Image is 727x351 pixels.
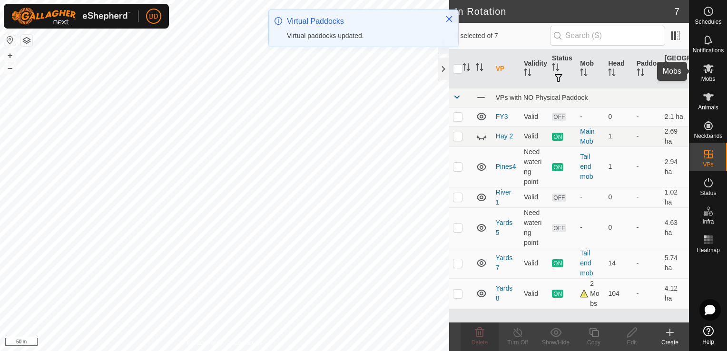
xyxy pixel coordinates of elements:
th: [GEOGRAPHIC_DATA] Area [661,49,689,88]
span: Animals [698,105,718,110]
td: Valid [520,248,548,278]
span: Notifications [693,48,724,53]
a: Help [689,322,727,349]
p-sorticon: Activate to sort [637,70,644,78]
th: Paddock [633,49,661,88]
td: Need watering point [520,207,548,248]
div: - [580,223,600,233]
th: Mob [576,49,604,88]
p-sorticon: Activate to sort [462,65,470,72]
td: 14 [604,248,632,278]
div: Create [651,338,689,347]
span: ON [552,133,563,141]
a: Hay 2 [496,132,513,140]
td: 4.63 ha [661,207,689,248]
span: OFF [552,224,566,232]
span: Neckbands [694,133,722,139]
p-sorticon: Activate to sort [476,65,483,72]
p-sorticon: Activate to sort [552,65,560,72]
button: Reset Map [4,34,16,46]
div: Edit [613,338,651,347]
a: Yards7 [496,254,513,272]
td: Valid [520,107,548,126]
td: 1 [604,146,632,187]
button: Map Layers [21,35,32,46]
span: VPs [703,162,713,167]
td: - [633,107,661,126]
p-sorticon: Activate to sort [665,75,672,82]
div: Tail end mob [580,248,600,278]
span: 7 [674,4,679,19]
td: - [633,126,661,146]
div: Turn Off [499,338,537,347]
td: 2.69 ha [661,126,689,146]
td: - [633,187,661,207]
div: Show/Hide [537,338,575,347]
td: Need watering point [520,146,548,187]
td: 4.12 ha [661,278,689,309]
button: + [4,50,16,61]
span: Help [702,339,714,345]
span: Status [700,190,716,196]
span: ON [552,163,563,171]
th: Validity [520,49,548,88]
div: Virtual Paddocks [287,16,435,27]
p-sorticon: Activate to sort [524,70,531,78]
h2: In Rotation [455,6,674,17]
span: Mobs [701,76,715,82]
div: Main Mob [580,127,600,146]
td: 0 [604,207,632,248]
span: Heatmap [697,247,720,253]
span: Delete [472,339,488,346]
td: Valid [520,126,548,146]
span: 0 selected of 7 [455,31,550,41]
td: Valid [520,187,548,207]
div: Tail end mob [580,152,600,182]
a: Contact Us [234,339,262,347]
span: Schedules [695,19,721,25]
span: Infra [702,219,714,224]
td: - [633,207,661,248]
td: - [633,248,661,278]
div: - [580,112,600,122]
div: - [580,192,600,202]
td: Valid [520,278,548,309]
div: Virtual paddocks updated. [287,31,435,41]
td: 2.1 ha [661,107,689,126]
td: 0 [604,187,632,207]
a: FY3 [496,113,508,120]
th: Head [604,49,632,88]
td: 2.94 ha [661,146,689,187]
th: VP [492,49,520,88]
td: - [633,278,661,309]
a: Pines4 [496,163,516,170]
span: BD [149,11,158,21]
div: Copy [575,338,613,347]
span: OFF [552,194,566,202]
th: Status [548,49,576,88]
td: - [633,146,661,187]
span: OFF [552,113,566,121]
p-sorticon: Activate to sort [580,70,588,78]
p-sorticon: Activate to sort [608,70,616,78]
input: Search (S) [550,26,665,46]
div: VPs with NO Physical Paddock [496,94,685,101]
img: Gallagher Logo [11,8,130,25]
a: Privacy Policy [187,339,223,347]
div: 2 Mobs [580,279,600,309]
td: 1.02 ha [661,187,689,207]
button: Close [442,12,456,26]
td: 0 [604,107,632,126]
td: 5.74 ha [661,248,689,278]
button: – [4,62,16,74]
td: 1 [604,126,632,146]
a: Yards5 [496,219,513,236]
span: ON [552,259,563,267]
a: Yards8 [496,284,513,302]
span: ON [552,290,563,298]
td: 104 [604,278,632,309]
a: River 1 [496,188,511,206]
